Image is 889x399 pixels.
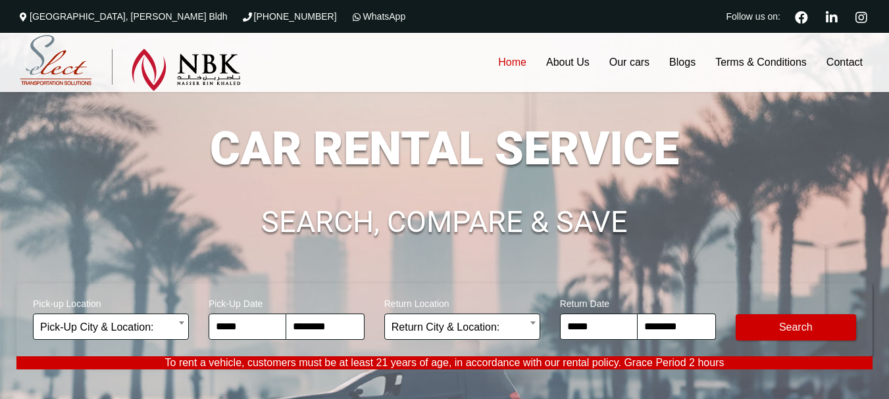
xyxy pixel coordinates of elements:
[560,290,716,314] span: Return Date
[536,33,599,92] a: About Us
[20,35,241,91] img: Select Rent a Car
[817,33,873,92] a: Contact
[488,33,536,92] a: Home
[40,314,182,340] span: Pick-Up City & Location:
[705,33,817,92] a: Terms & Conditions
[599,33,659,92] a: Our cars
[384,314,540,340] span: Return City & Location:
[850,9,873,24] a: Instagram
[350,11,406,22] a: WhatsApp
[16,356,873,369] p: To rent a vehicle, customers must be at least 21 years of age, in accordance with our rental poli...
[384,290,540,314] span: Return Location
[16,207,873,237] h1: SEARCH, COMPARE & SAVE
[392,314,533,340] span: Return City & Location:
[33,290,189,314] span: Pick-up Location
[790,9,813,24] a: Facebook
[33,314,189,340] span: Pick-Up City & Location:
[241,11,337,22] a: [PHONE_NUMBER]
[209,290,365,314] span: Pick-Up Date
[736,314,857,340] button: Modify Search
[820,9,843,24] a: Linkedin
[16,126,873,172] h1: CAR RENTAL SERVICE
[659,33,705,92] a: Blogs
